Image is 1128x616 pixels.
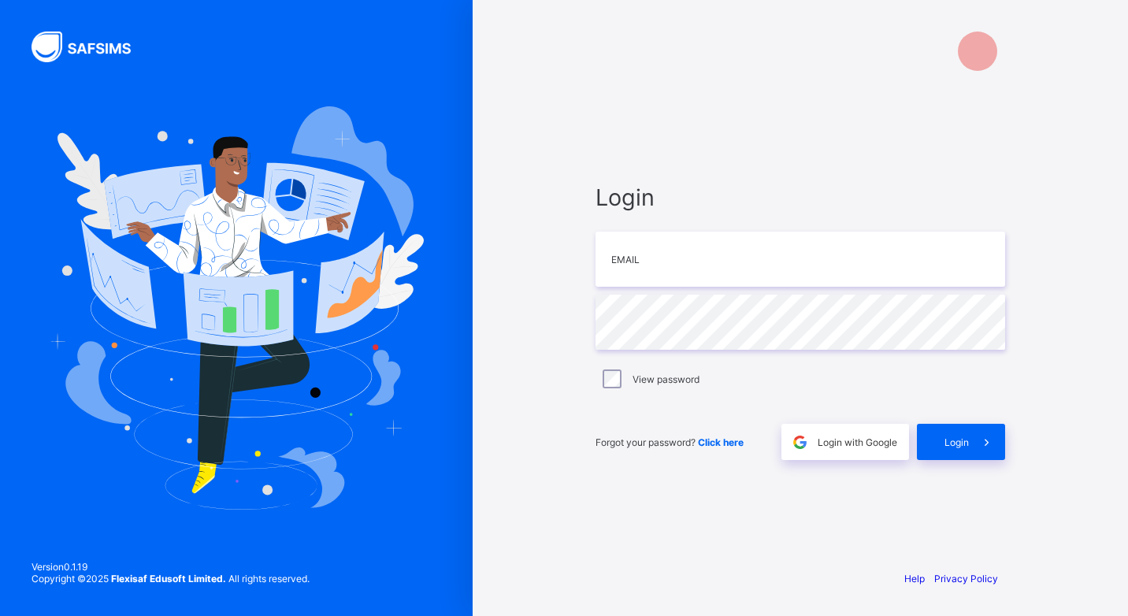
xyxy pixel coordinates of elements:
[49,106,424,510] img: Hero Image
[111,573,226,584] strong: Flexisaf Edusoft Limited.
[818,436,897,448] span: Login with Google
[791,433,809,451] img: google.396cfc9801f0270233282035f929180a.svg
[596,184,1005,211] span: Login
[698,436,744,448] a: Click here
[934,573,998,584] a: Privacy Policy
[32,32,150,62] img: SAFSIMS Logo
[32,573,310,584] span: Copyright © 2025 All rights reserved.
[633,373,699,385] label: View password
[596,436,744,448] span: Forgot your password?
[904,573,925,584] a: Help
[944,436,969,448] span: Login
[32,561,310,573] span: Version 0.1.19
